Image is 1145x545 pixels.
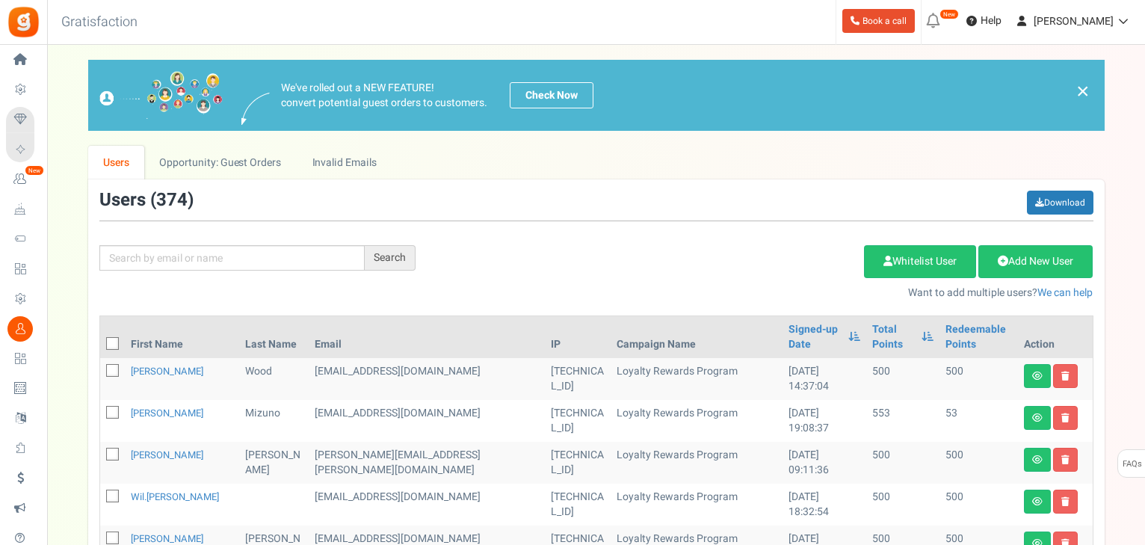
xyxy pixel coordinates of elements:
[939,358,1018,400] td: 500
[939,484,1018,526] td: 500
[45,7,154,37] h3: Gratisfaction
[864,245,976,278] a: Whitelist User
[1061,455,1070,464] i: Delete user
[438,286,1093,301] p: Want to add multiple users?
[1076,82,1090,100] a: ×
[309,442,545,484] td: [PERSON_NAME][EMAIL_ADDRESS][PERSON_NAME][DOMAIN_NAME]
[545,400,611,442] td: [TECHNICAL_ID]
[1032,372,1043,381] i: View details
[872,322,913,352] a: Total Points
[281,81,487,111] p: We've rolled out a NEW FEATURE! convert potential guest orders to customers.
[88,146,145,179] a: Users
[545,442,611,484] td: [TECHNICAL_ID]
[866,358,939,400] td: 500
[99,71,223,120] img: images
[783,442,866,484] td: [DATE] 09:11:36
[239,400,309,442] td: Mizuno
[99,191,194,210] h3: Users ( )
[611,442,783,484] td: Loyalty Rewards Program
[239,358,309,400] td: Wood
[1027,191,1093,215] a: Download
[783,400,866,442] td: [DATE] 19:08:37
[131,406,203,420] a: [PERSON_NAME]
[1037,285,1093,301] a: We can help
[131,364,203,378] a: [PERSON_NAME]
[611,484,783,526] td: Loyalty Rewards Program
[939,9,959,19] em: New
[365,245,416,271] div: Search
[156,187,188,213] span: 374
[1032,455,1043,464] i: View details
[545,358,611,400] td: [TECHNICAL_ID]
[783,358,866,400] td: [DATE] 14:37:04
[611,358,783,400] td: Loyalty Rewards Program
[611,316,783,358] th: Campaign Name
[866,484,939,526] td: 500
[99,245,365,271] input: Search by email or name
[309,316,545,358] th: Email
[1034,13,1114,29] span: [PERSON_NAME]
[783,484,866,526] td: [DATE] 18:32:54
[7,5,40,39] img: Gratisfaction
[144,146,296,179] a: Opportunity: Guest Orders
[545,316,611,358] th: IP
[297,146,392,179] a: Invalid Emails
[1018,316,1093,358] th: Action
[309,358,545,400] td: [EMAIL_ADDRESS][DOMAIN_NAME]
[939,400,1018,442] td: 53
[960,9,1007,33] a: Help
[977,13,1002,28] span: Help
[1032,497,1043,506] i: View details
[866,400,939,442] td: 553
[131,448,203,462] a: [PERSON_NAME]
[1122,450,1142,478] span: FAQs
[1032,413,1043,422] i: View details
[239,442,309,484] td: [PERSON_NAME]
[1061,372,1070,381] i: Delete user
[1061,497,1070,506] i: Delete user
[309,484,545,526] td: customer
[1061,413,1070,422] i: Delete user
[842,9,915,33] a: Book a call
[125,316,240,358] th: First Name
[510,82,593,108] a: Check Now
[945,322,1012,352] a: Redeemable Points
[866,442,939,484] td: 500
[939,442,1018,484] td: 500
[241,93,270,125] img: images
[545,484,611,526] td: [TECHNICAL_ID]
[239,316,309,358] th: Last Name
[6,167,40,192] a: New
[611,400,783,442] td: Loyalty Rewards Program
[131,490,219,504] a: wil.[PERSON_NAME]
[309,400,545,442] td: customer
[978,245,1093,278] a: Add New User
[25,165,44,176] em: New
[788,322,841,352] a: Signed-up Date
